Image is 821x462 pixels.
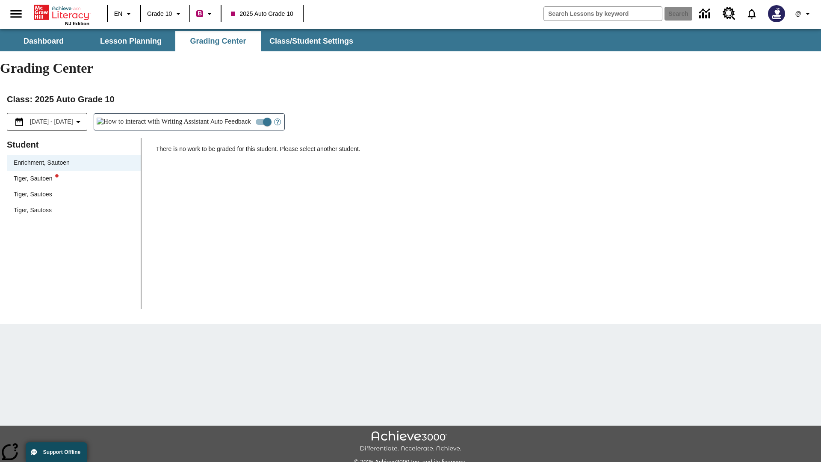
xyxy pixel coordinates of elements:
[55,174,59,178] svg: writing assistant alert
[768,5,785,22] img: Avatar
[795,9,801,18] span: @
[97,118,209,126] img: How to interact with Writing Assistant
[790,6,818,21] button: Profile/Settings
[14,158,70,167] div: Enrichment, Sautoen
[269,36,353,46] span: Class/Student Settings
[1,31,86,51] button: Dashboard
[147,9,172,18] span: Grade 10
[156,145,814,160] p: There is no work to be graded for this student. Please select another student.
[30,117,73,126] span: [DATE] - [DATE]
[88,31,174,51] button: Lesson Planning
[65,21,89,26] span: NJ Edition
[544,7,662,21] input: search field
[110,6,138,21] button: Language: EN, Select a language
[144,6,187,21] button: Grade: Grade 10, Select a grade
[11,117,83,127] button: Select the date range menu item
[741,3,763,25] a: Notifications
[114,9,122,18] span: EN
[190,36,246,46] span: Grading Center
[43,449,80,455] span: Support Offline
[3,1,29,27] button: Open side menu
[271,114,284,130] button: Open Help for Writing Assistant
[694,2,718,26] a: Data Center
[34,4,89,21] a: Home
[193,6,218,21] button: Boost Class color is violet red. Change class color
[7,92,814,106] h2: Class : 2025 Auto Grade 10
[7,138,141,151] p: Student
[7,202,141,218] div: Tiger, Sautoss
[175,31,261,51] button: Grading Center
[7,155,141,171] div: Enrichment, Sautoen
[34,3,89,26] div: Home
[360,431,461,453] img: Achieve3000 Differentiate Accelerate Achieve
[26,442,87,462] button: Support Offline
[210,117,251,126] span: Auto Feedback
[718,2,741,25] a: Resource Center, Will open in new tab
[7,171,141,187] div: Tiger, Sautoenwriting assistant alert
[263,31,360,51] button: Class/Student Settings
[198,8,202,19] span: B
[14,206,52,215] div: Tiger, Sautoss
[14,174,59,183] div: Tiger, Sautoen
[14,190,52,199] div: Tiger, Sautoes
[763,3,790,25] button: Select a new avatar
[24,36,64,46] span: Dashboard
[231,9,293,18] span: 2025 Auto Grade 10
[7,187,141,202] div: Tiger, Sautoes
[100,36,162,46] span: Lesson Planning
[73,117,83,127] svg: Collapse Date Range Filter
